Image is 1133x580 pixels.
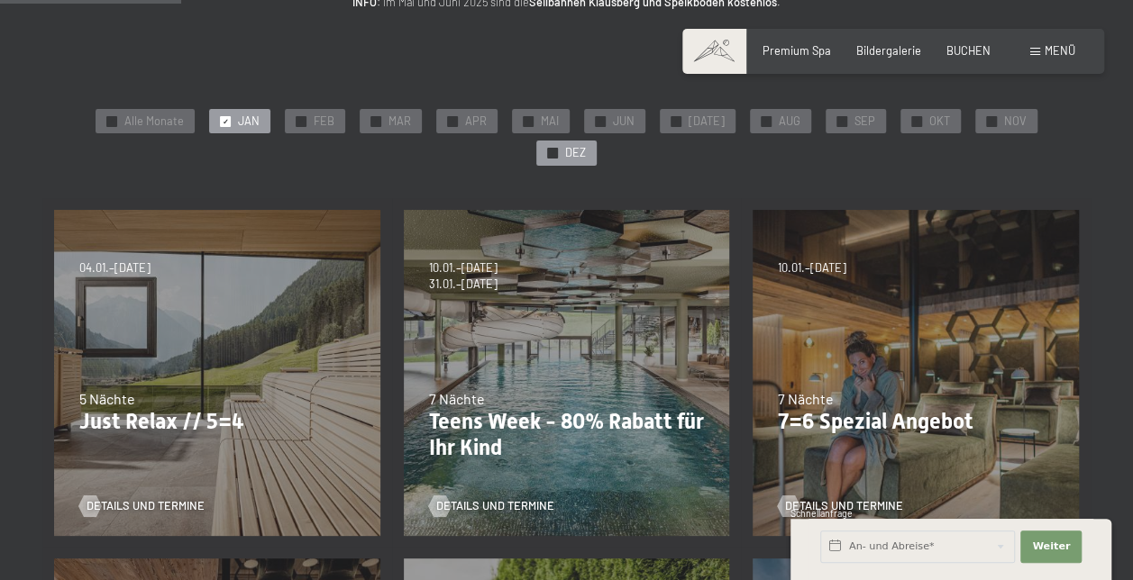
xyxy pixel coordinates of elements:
span: MAR [388,113,411,130]
span: 5 Nächte [79,390,135,407]
span: ✓ [839,116,845,126]
a: Details und Termine [778,498,903,514]
span: ✓ [763,116,770,126]
a: Details und Termine [429,498,554,514]
span: 04.01.–[DATE] [79,260,151,276]
span: NOV [1004,113,1027,130]
span: Weiter [1032,539,1070,554]
span: Details und Termine [87,498,205,514]
p: Teens Week - 80% Rabatt für Ihr Kind [429,409,705,461]
span: ✓ [373,116,379,126]
span: ✓ [450,116,456,126]
span: FEB [314,113,334,130]
a: Details und Termine [79,498,205,514]
span: APR [465,113,487,130]
a: Bildergalerie [856,43,921,58]
span: ✓ [598,116,604,126]
span: ✓ [550,149,556,159]
span: ✓ [989,116,995,126]
span: 7 Nächte [778,390,834,407]
span: AUG [779,113,800,130]
a: BUCHEN [946,43,991,58]
p: Just Relax // 5=4 [79,409,355,435]
span: Menü [1045,43,1075,58]
span: 31.01.–[DATE] [429,276,498,293]
span: JAN [238,113,260,130]
span: ✓ [223,116,229,126]
span: ✓ [109,116,115,126]
span: ✓ [914,116,920,126]
span: Alle Monate [124,113,184,130]
span: ✓ [298,116,305,126]
span: 7 Nächte [429,390,485,407]
span: [DATE] [689,113,725,130]
span: DEZ [565,145,586,161]
span: SEP [854,113,875,130]
span: 10.01.–[DATE] [778,260,846,276]
span: Details und Termine [785,498,903,514]
p: 7=6 Spezial Angebot [778,409,1054,435]
span: ✓ [673,116,680,126]
span: JUN [613,113,635,130]
span: 10.01.–[DATE] [429,260,498,276]
span: Schnellanfrage [790,508,853,519]
span: Details und Termine [436,498,554,514]
a: Premium Spa [763,43,831,58]
span: MAI [541,113,559,130]
button: Weiter [1020,530,1082,563]
span: OKT [929,113,950,130]
span: ✓ [525,116,532,126]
